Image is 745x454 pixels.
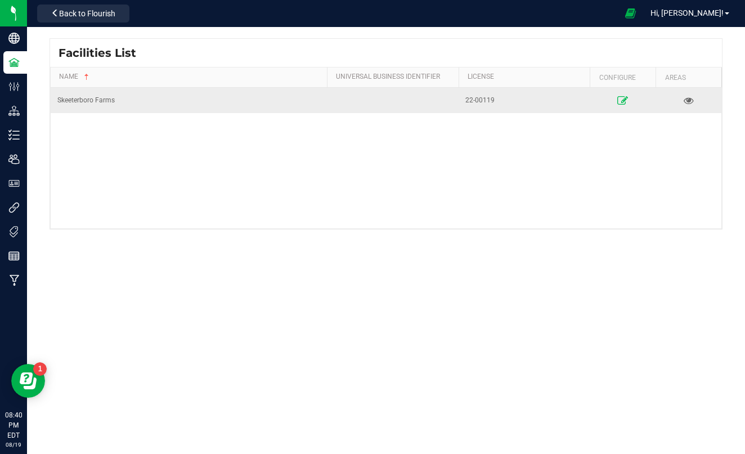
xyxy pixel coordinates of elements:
div: Skeeterboro Farms [57,95,320,106]
inline-svg: Inventory [8,129,20,141]
p: 08:40 PM EDT [5,410,22,440]
span: Back to Flourish [59,9,115,18]
span: Hi, [PERSON_NAME]! [650,8,724,17]
iframe: Resource center unread badge [33,362,47,376]
inline-svg: User Roles [8,178,20,189]
inline-svg: Configuration [8,81,20,92]
button: Back to Flourish [37,5,129,23]
a: Universal Business Identifier [336,73,454,82]
inline-svg: Integrations [8,202,20,213]
inline-svg: Tags [8,226,20,237]
th: Configure [590,68,656,88]
iframe: Resource center [11,364,45,398]
inline-svg: Users [8,154,20,165]
inline-svg: Reports [8,250,20,262]
span: Open Ecommerce Menu [618,2,643,24]
div: 22-00119 [465,95,584,106]
inline-svg: Distribution [8,105,20,116]
a: License [468,73,586,82]
p: 08/19 [5,440,22,449]
inline-svg: Facilities [8,57,20,68]
inline-svg: Company [8,33,20,44]
inline-svg: Manufacturing [8,275,20,286]
th: Areas [656,68,721,88]
a: Name [59,73,322,82]
span: Facilities List [59,44,136,61]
